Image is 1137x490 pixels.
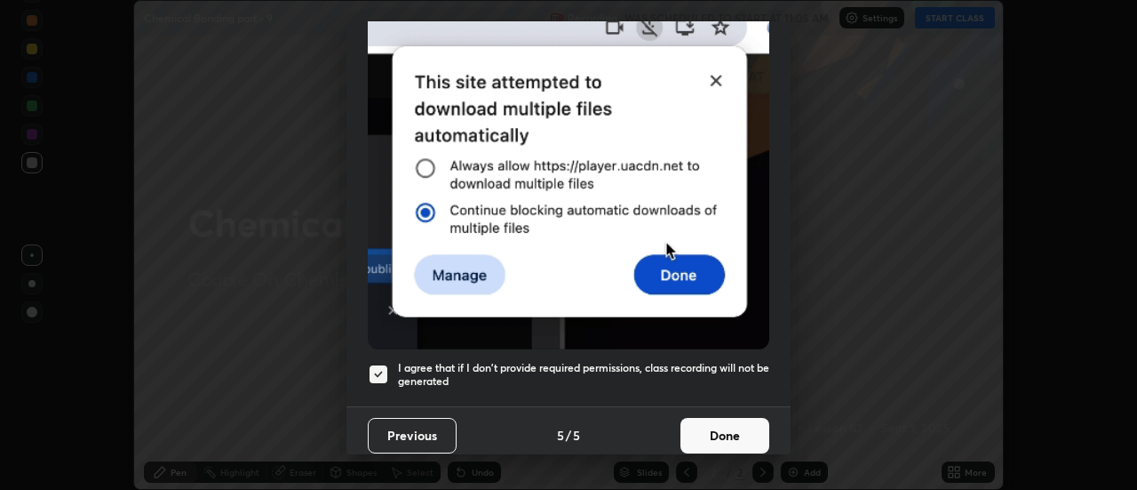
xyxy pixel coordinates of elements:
h4: / [566,426,571,445]
h5: I agree that if I don't provide required permissions, class recording will not be generated [398,361,769,389]
h4: 5 [557,426,564,445]
button: Done [680,418,769,454]
h4: 5 [573,426,580,445]
button: Previous [368,418,457,454]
